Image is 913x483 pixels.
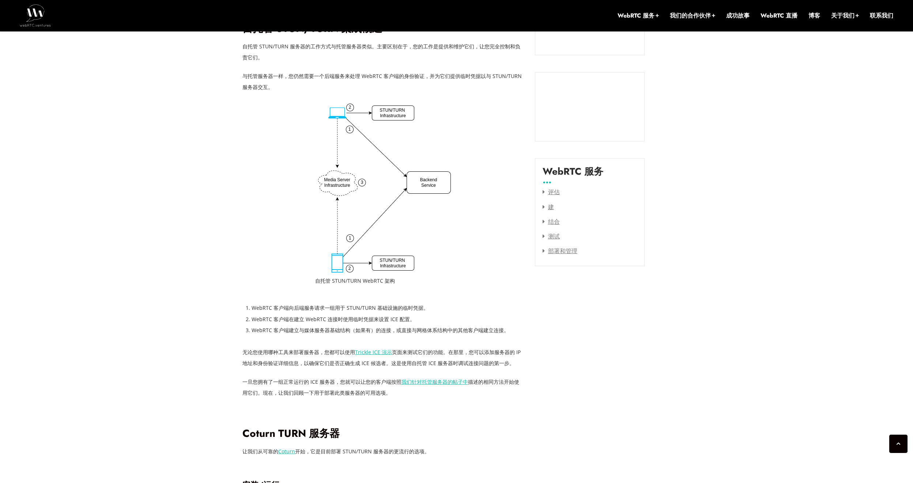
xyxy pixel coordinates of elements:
p: 让我们从可靠的 开始，它是目前部署 STUN/TURN 服务器的更流行的选项。 [242,446,524,457]
a: 我们的合作伙伴 [670,12,715,20]
a: 测试 [543,232,560,240]
a: Coturn [278,448,295,455]
a: 博客 [808,12,820,20]
a: Trickle ICE 演示 [355,349,392,356]
a: 成功故事 [726,12,750,20]
iframe: Embedded CTA [543,80,637,134]
label: WebRTC 服务 [543,166,603,183]
img: WebRTC.ventures [20,4,51,26]
a: 结合 [543,218,560,226]
li: WebRTC 客户端向后端服务请求一组用于 STUN/TURN 基础设施的临时凭据。 [252,302,524,313]
p: 自托管 STUN/TURN 服务器的工作方式与托管服务器类似。主要区别在于，您的工作是提供和维护它们，让您完全控制和负责它们。 [242,41,524,63]
li: WebRTC 客户端建立与媒体服务器基础结构（如果有）的连接，或直接与网格体系结构中的其他客户端建立连接。 [252,325,524,336]
h2: 自托管 STUN/TURN 集成概述 [242,22,524,35]
li: WebRTC 客户端在建立 WebRTC 连接时使用临时凭据来设置 ICE 配置。 [252,314,524,325]
a: WebRTC 服务 [618,12,659,20]
a: WebRTC 直播 [761,12,797,20]
p: 与托管服务器一样，您仍然需要一个后端服务来处理 WebRTC 客户端的身份验证，并为它们提供临时凭据以与 STUN/TURN 服务器交互。 [242,71,524,93]
p: 无论您使用哪种工具来部署服务器，您都可以使用 页面来测试它们的功能。在那里，您可以添加服务器的 IP 地址和身份验证详细信息，以确保它们是否正确生成 ICE 候选者。这是使用自托管 ICE 服务... [242,347,524,369]
a: 关于我们 [831,12,859,20]
a: 建 [543,203,554,211]
a: 评估 [543,188,560,196]
a: 联系我们 [870,12,893,20]
figcaption: 自托管 STUN/TURN WebRTC 架构 [315,275,451,286]
a: 我们针对托管服务器的帖子中 [401,378,468,385]
p: 一旦您拥有了一组正常运行的 ICE 服务器，您就可以让您的客户端按照 描述的相同方法开始使用它们。现在，让我们回顾一下用于部署此类服务器的可用选项。 [242,376,524,398]
a: 部署和管理 [543,247,577,255]
h2: Coturn TURN 服务器 [242,427,524,440]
